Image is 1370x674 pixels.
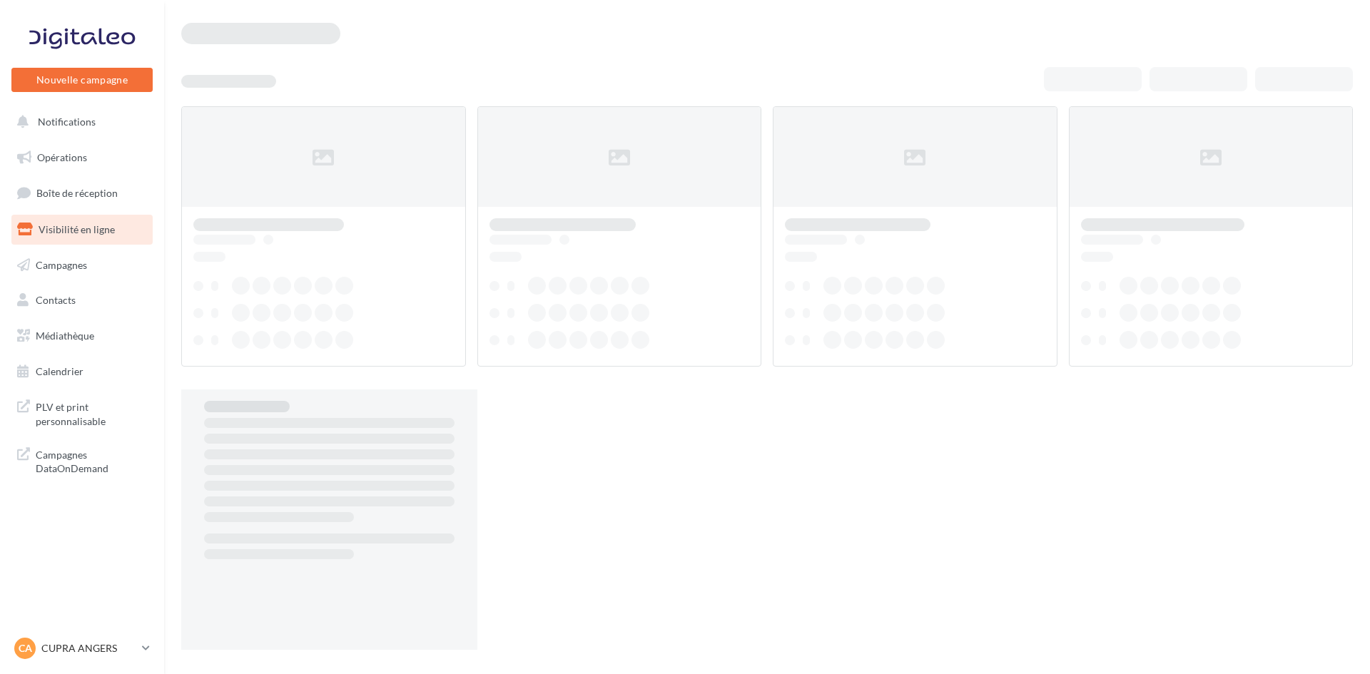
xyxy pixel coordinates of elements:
[9,439,156,481] a: Campagnes DataOnDemand
[36,258,87,270] span: Campagnes
[9,357,156,387] a: Calendrier
[39,223,115,235] span: Visibilité en ligne
[41,641,136,655] p: CUPRA ANGERS
[11,68,153,92] button: Nouvelle campagne
[11,635,153,662] a: CA CUPRA ANGERS
[9,178,156,208] a: Boîte de réception
[36,294,76,306] span: Contacts
[9,285,156,315] a: Contacts
[9,143,156,173] a: Opérations
[36,365,83,377] span: Calendrier
[19,641,32,655] span: CA
[37,151,87,163] span: Opérations
[36,330,94,342] span: Médiathèque
[9,107,150,137] button: Notifications
[36,187,118,199] span: Boîte de réception
[9,321,156,351] a: Médiathèque
[9,250,156,280] a: Campagnes
[9,215,156,245] a: Visibilité en ligne
[36,397,147,428] span: PLV et print personnalisable
[9,392,156,434] a: PLV et print personnalisable
[36,445,147,476] span: Campagnes DataOnDemand
[38,116,96,128] span: Notifications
